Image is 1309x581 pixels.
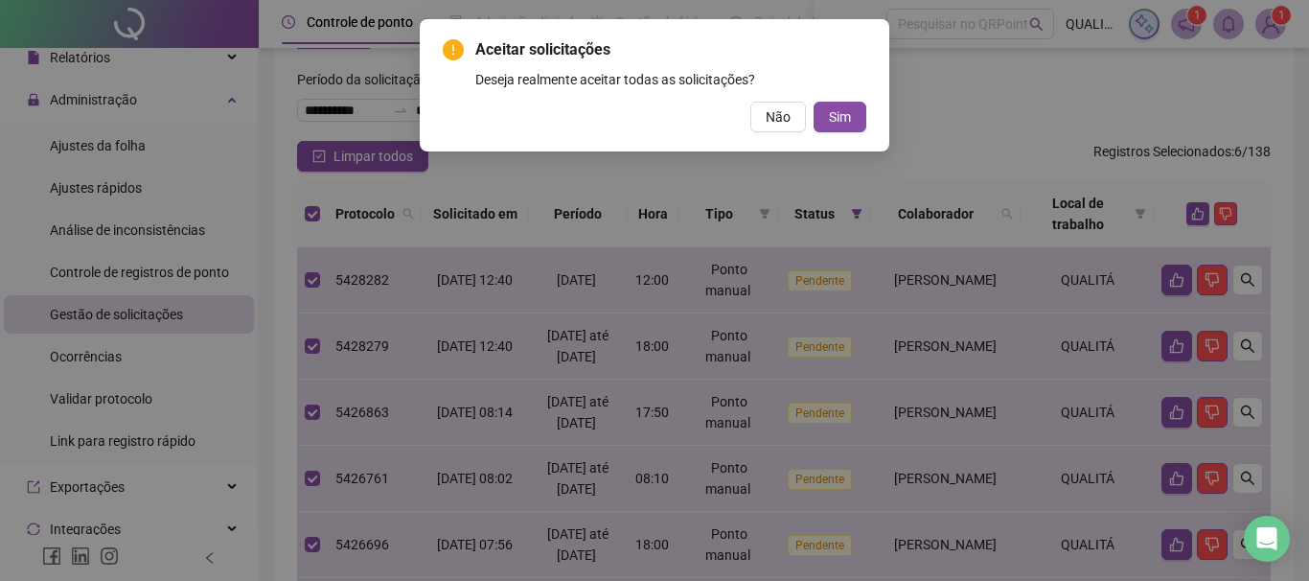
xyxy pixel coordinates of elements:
[475,69,866,90] div: Deseja realmente aceitar todas as solicitações?
[475,38,866,61] span: Aceitar solicitações
[829,106,851,128] span: Sim
[814,102,866,132] button: Sim
[750,102,806,132] button: Não
[443,39,464,60] span: exclamation-circle
[1244,516,1290,562] div: Open Intercom Messenger
[766,106,791,128] span: Não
